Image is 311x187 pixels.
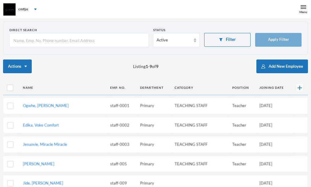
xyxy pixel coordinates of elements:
th: Position [228,81,255,95]
div: Menu [299,10,307,14]
td: Teacher [228,117,255,134]
td: Primary [136,136,170,153]
th: Department [136,81,170,95]
td: Teacher [228,136,255,153]
b: 1 [146,64,148,69]
td: TEACHING STAFF [170,98,228,114]
img: logo [3,3,16,16]
td: TEACHING STAFF [170,156,228,172]
td: Primary [136,98,170,114]
div: Status [153,28,200,32]
td: TEACHING STAFF [170,136,228,153]
td: [DATE] [255,98,290,114]
td: Primary [136,156,170,172]
b: 9 [150,64,152,69]
b: 9 [156,64,158,69]
a: Jesuovie, Miracle Miracle [23,142,67,147]
td: staff-0001 [106,98,136,114]
span: Listing - of [133,63,158,70]
td: Teacher [228,156,255,172]
td: TEACHING STAFF [170,117,228,134]
td: [DATE] [255,117,290,134]
button: Add New Employee [256,59,308,73]
th: Category [170,81,228,95]
a: Ogwhe, [PERSON_NAME] [23,103,69,108]
button: Filter [204,33,251,47]
img: + [298,86,302,90]
div: Active [157,37,191,43]
td: Primary [136,117,170,134]
td: staff-0003 [106,136,136,153]
td: [DATE] [255,156,290,172]
a: [PERSON_NAME] [23,161,54,166]
td: staff-005 [106,156,136,172]
div: cmfps [18,6,28,12]
a: Edika, Voke Comfort [23,123,59,128]
td: Teacher [228,98,255,114]
input: Name, Emp. No, Phone number, Email Address [13,34,145,47]
td: staff-0002 [106,117,136,134]
button: Actions [3,59,32,73]
th: Name [18,81,106,95]
th: Joining Date [255,81,290,95]
th: Emp. No. [106,81,136,95]
button: Apply Filter [255,33,302,47]
div: Direct Search [9,28,149,32]
a: Jide, [PERSON_NAME] [23,181,63,185]
td: [DATE] [255,136,290,153]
